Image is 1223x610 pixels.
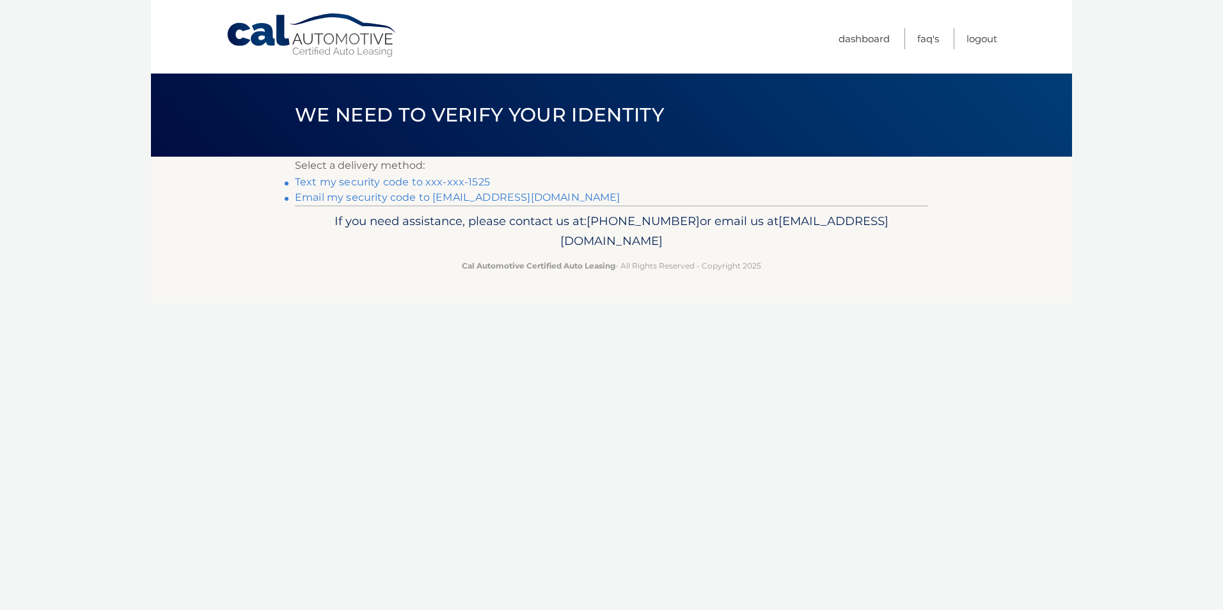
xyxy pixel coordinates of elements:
[303,211,920,252] p: If you need assistance, please contact us at: or email us at
[303,259,920,272] p: - All Rights Reserved - Copyright 2025
[587,214,700,228] span: [PHONE_NUMBER]
[226,13,398,58] a: Cal Automotive
[295,191,620,203] a: Email my security code to [EMAIL_ADDRESS][DOMAIN_NAME]
[967,28,997,49] a: Logout
[295,157,928,175] p: Select a delivery method:
[917,28,939,49] a: FAQ's
[462,261,615,270] strong: Cal Automotive Certified Auto Leasing
[839,28,890,49] a: Dashboard
[295,176,490,188] a: Text my security code to xxx-xxx-1525
[295,103,664,127] span: We need to verify your identity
